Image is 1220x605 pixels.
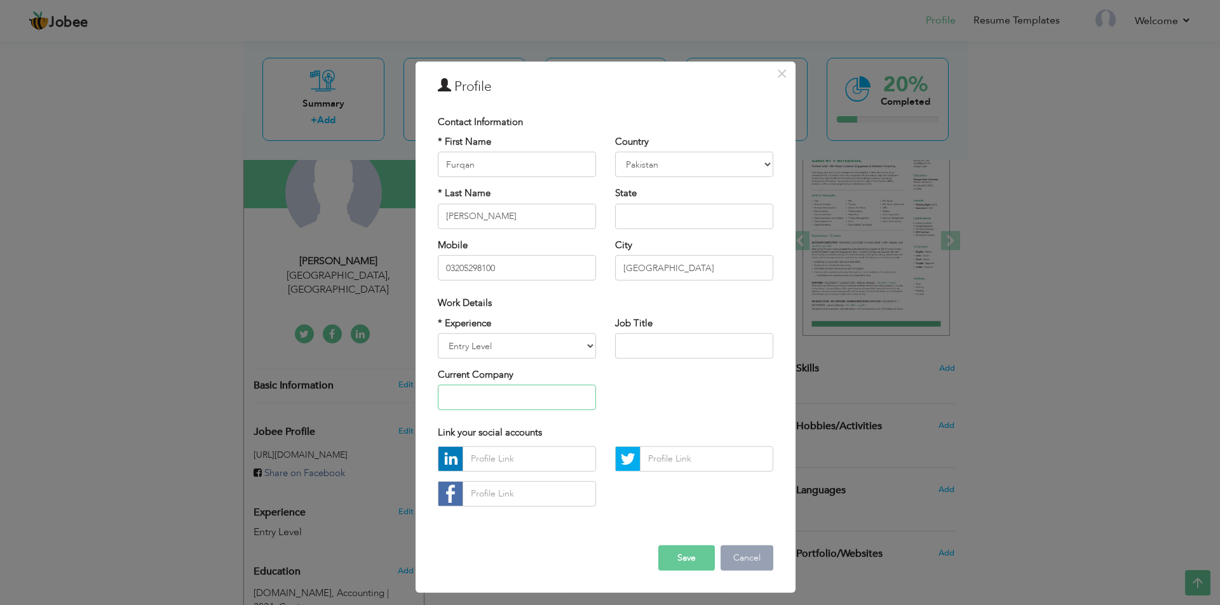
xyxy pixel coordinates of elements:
[438,187,491,200] label: * Last Name
[776,62,787,84] span: ×
[438,239,468,252] label: Mobile
[615,239,632,252] label: City
[721,545,773,571] button: Cancel
[438,296,492,309] span: Work Details
[438,316,491,329] label: * Experience
[438,135,491,149] label: * First Name
[438,77,773,96] h3: Profile
[772,63,792,83] button: Close
[463,446,596,472] input: Profile Link
[438,426,542,439] span: Link your social accounts
[615,316,653,329] label: Job Title
[615,187,637,200] label: State
[438,482,463,506] img: facebook
[438,115,523,128] span: Contact Information
[615,135,649,149] label: Country
[463,481,596,507] input: Profile Link
[438,368,513,382] label: Current Company
[438,447,463,471] img: linkedin
[658,545,715,571] button: Save
[616,447,640,471] img: Twitter
[640,446,773,472] input: Profile Link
